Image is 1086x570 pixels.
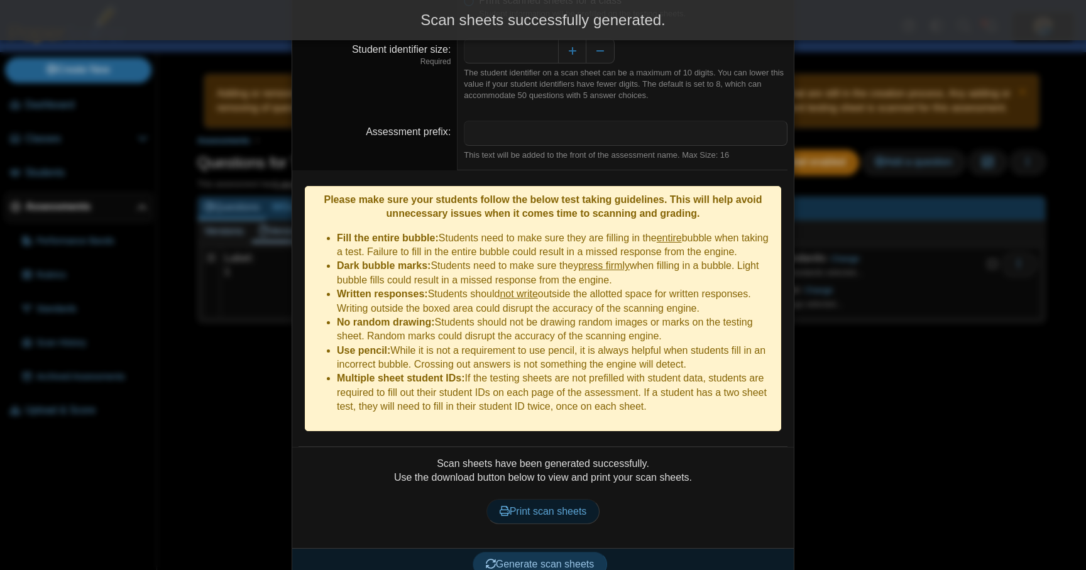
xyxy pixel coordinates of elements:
[337,317,435,327] b: No random drawing:
[337,373,465,383] b: Multiple sheet student IDs:
[586,38,615,63] button: Decrease
[578,260,630,271] u: press firmly
[337,345,390,356] b: Use pencil:
[337,259,774,287] li: Students need to make sure they when filling in a bubble. Light bubble fills could result in a mi...
[486,559,595,569] span: Generate scan sheets
[337,231,774,260] li: Students need to make sure they are filling in the bubble when taking a test. Failure to fill in ...
[337,315,774,344] li: Students should not be drawing random images or marks on the testing sheet. Random marks could di...
[657,233,682,243] u: entire
[464,67,787,102] div: The student identifier on a scan sheet can be a maximum of 10 digits. You can lower this value if...
[500,506,587,517] span: Print scan sheets
[366,126,451,137] label: Assessment prefix
[337,288,428,299] b: Written responses:
[352,44,451,55] label: Student identifier size
[337,344,774,372] li: While it is not a requirement to use pencil, it is always helpful when students fill in an incorr...
[486,499,600,524] a: Print scan sheets
[299,457,787,539] div: Scan sheets have been generated successfully. Use the download button below to view and print you...
[337,371,774,414] li: If the testing sheets are not prefilled with student data, students are required to fill out thei...
[500,288,537,299] u: not write
[9,9,1077,31] div: Scan sheets successfully generated.
[464,150,787,161] div: This text will be added to the front of the assessment name. Max Size: 16
[337,233,439,243] b: Fill the entire bubble:
[337,287,774,315] li: Students should outside the allotted space for written responses. Writing outside the boxed area ...
[299,57,451,67] dfn: Required
[337,260,431,271] b: Dark bubble marks:
[558,38,586,63] button: Increase
[324,194,762,219] b: Please make sure your students follow the below test taking guidelines. This will help avoid unne...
